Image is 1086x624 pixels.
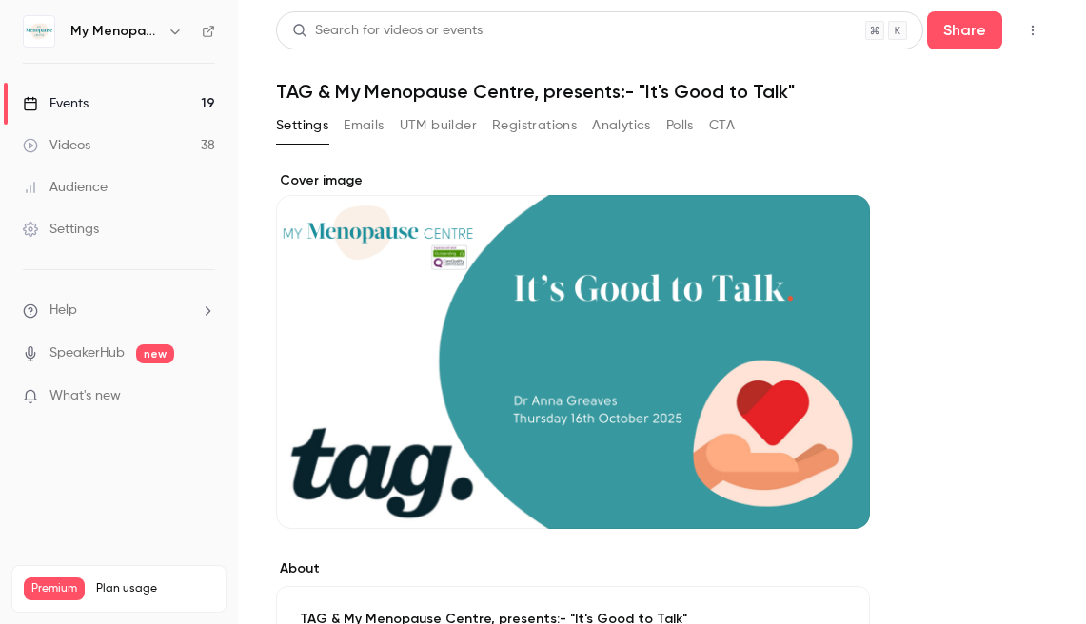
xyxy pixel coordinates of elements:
h1: TAG & My Menopause Centre, presents:- "It's Good to Talk" [276,80,1048,103]
button: Polls [666,110,694,141]
button: Share [927,11,1002,49]
h6: My Menopause Centre [70,22,160,41]
div: Settings [23,220,99,239]
div: Events [23,94,89,113]
a: SpeakerHub [49,343,125,363]
button: Registrations [492,110,577,141]
button: UTM builder [400,110,477,141]
img: My Menopause Centre [24,16,54,47]
div: Search for videos or events [292,21,483,41]
span: Help [49,301,77,321]
label: Cover image [276,171,870,190]
section: Cover image [276,171,870,529]
button: Settings [276,110,328,141]
span: new [136,344,174,363]
div: Audience [23,178,108,197]
button: Emails [344,110,384,141]
button: Analytics [592,110,651,141]
li: help-dropdown-opener [23,301,215,321]
span: What's new [49,386,121,406]
div: Videos [23,136,90,155]
span: Premium [24,577,85,600]
label: About [276,559,870,578]
span: Plan usage [96,581,214,596]
button: CTA [709,110,735,141]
